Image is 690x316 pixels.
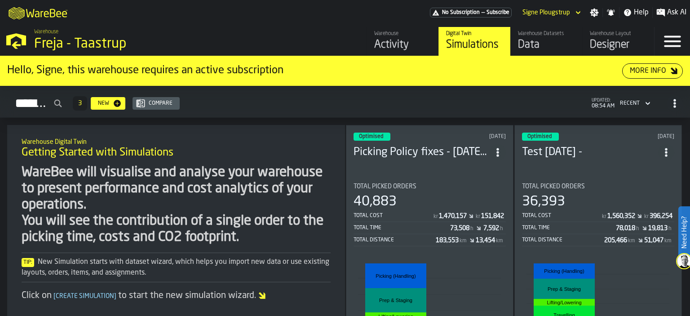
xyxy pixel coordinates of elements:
[446,31,503,37] div: Digital Twin
[522,237,604,243] div: Total Distance
[653,7,690,18] label: button-toggle-Ask AI
[22,258,34,267] span: Tip:
[522,183,674,246] div: stat-Total Picked Orders
[510,27,582,56] a: link-to-/wh/i/36c4991f-68ef-4ca7-ab45-a2252c911eea/data
[34,36,277,52] div: Freja - Taastrup
[634,7,649,18] span: Help
[590,31,647,37] div: Warehouse Layout
[470,226,473,232] span: h
[650,213,672,220] div: Stat Value
[619,7,652,18] label: button-toggle-Help
[430,8,512,18] div: Menu Subscription
[476,237,495,244] div: Stat Value
[22,146,173,160] span: Getting Started with Simulations
[522,145,658,160] div: Test 2025-08-15 -
[522,183,674,190] div: Title
[522,133,559,141] div: status-3 2
[438,27,510,56] a: link-to-/wh/i/36c4991f-68ef-4ca7-ab45-a2252c911eea/simulations
[22,165,331,245] div: WareBee will visualise and analyse your warehouse to present performance and cost analytics of yo...
[522,9,570,16] div: DropdownMenuValue-Signe Plougstrup
[22,257,331,278] div: New Simulation starts with dataset wizard, which helps you import new data or use existing layout...
[354,194,397,210] div: 40,883
[78,100,82,107] span: 3
[664,238,672,244] span: km
[620,100,640,107] div: DropdownMenuValue-4
[359,134,383,139] span: Optimised
[518,38,575,52] div: Data
[354,183,506,246] div: stat-Total Picked Orders
[114,293,116,299] span: ]
[522,194,565,210] div: 36,393
[69,96,91,111] div: ButtonLoadMore-Load More-Prev-First-Last
[52,293,118,299] span: Create Simulation
[602,214,606,220] span: kr
[522,213,601,219] div: Total Cost
[91,97,125,110] button: button-New
[367,27,438,56] a: link-to-/wh/i/36c4991f-68ef-4ca7-ab45-a2252c911eea/feed/
[590,38,647,52] div: Designer
[449,134,506,140] div: Updated: 8/29/2025, 10:59:00 AM Created: 8/24/2025, 11:26:25 PM
[518,31,575,37] div: Warehouse Datasets
[442,9,480,16] span: No Subscription
[354,183,416,190] span: Total Picked Orders
[500,226,503,232] span: h
[53,293,56,299] span: [
[374,38,431,52] div: Activity
[481,213,504,220] div: Stat Value
[34,29,58,35] span: Warehouse
[436,237,459,244] div: Stat Value
[354,213,433,219] div: Total Cost
[450,225,469,232] div: Stat Value
[354,145,490,160] div: Picking Policy fixes - 2025-08-15 -
[145,100,176,107] div: Compare
[133,97,180,110] button: button-Compare
[618,134,675,140] div: Updated: 8/16/2025, 9:10:51 PM Created: 7/9/2025, 10:59:15 AM
[644,214,649,220] span: kr
[354,145,490,160] h3: Picking Policy fixes - [DATE] -
[354,237,436,243] div: Total Distance
[22,137,331,146] h2: Sub Title
[487,9,509,16] span: Subscribe
[616,225,635,232] div: Stat Value
[483,225,499,232] div: Stat Value
[22,289,331,302] div: Click on to start the new simulation wizard.
[616,98,652,109] div: DropdownMenuValue-4
[607,213,635,220] div: Stat Value
[622,63,683,79] button: button-More Info
[14,132,338,165] div: title-Getting Started with Simulations
[460,238,467,244] span: km
[679,207,689,258] label: Need Help?
[604,237,627,244] div: Stat Value
[628,238,635,244] span: km
[522,225,616,231] div: Total Time
[586,8,602,17] label: button-toggle-Settings
[446,38,503,52] div: Simulations
[527,134,552,139] span: Optimised
[582,27,654,56] a: link-to-/wh/i/36c4991f-68ef-4ca7-ab45-a2252c911eea/designer
[626,66,670,76] div: More Info
[354,183,506,190] div: Title
[648,225,668,232] div: Stat Value
[522,145,658,160] h3: Test [DATE] -
[482,9,485,16] span: —
[433,214,438,220] span: kr
[655,27,690,56] label: button-toggle-Menu
[592,103,615,109] span: 08:54 AM
[354,225,450,231] div: Total Time
[476,214,480,220] span: kr
[7,63,622,78] div: Hello, Signe, this warehouse requires an active subscription
[644,237,663,244] div: Stat Value
[668,226,672,232] span: h
[519,7,583,18] div: DropdownMenuValue-Signe Plougstrup
[667,7,686,18] span: Ask AI
[592,98,615,103] span: updated:
[354,133,390,141] div: status-3 2
[94,100,113,107] div: New
[603,8,619,17] label: button-toggle-Notifications
[439,213,467,220] div: Stat Value
[522,183,585,190] span: Total Picked Orders
[430,8,512,18] a: link-to-/wh/i/36c4991f-68ef-4ca7-ab45-a2252c911eea/pricing/
[374,31,431,37] div: Warehouse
